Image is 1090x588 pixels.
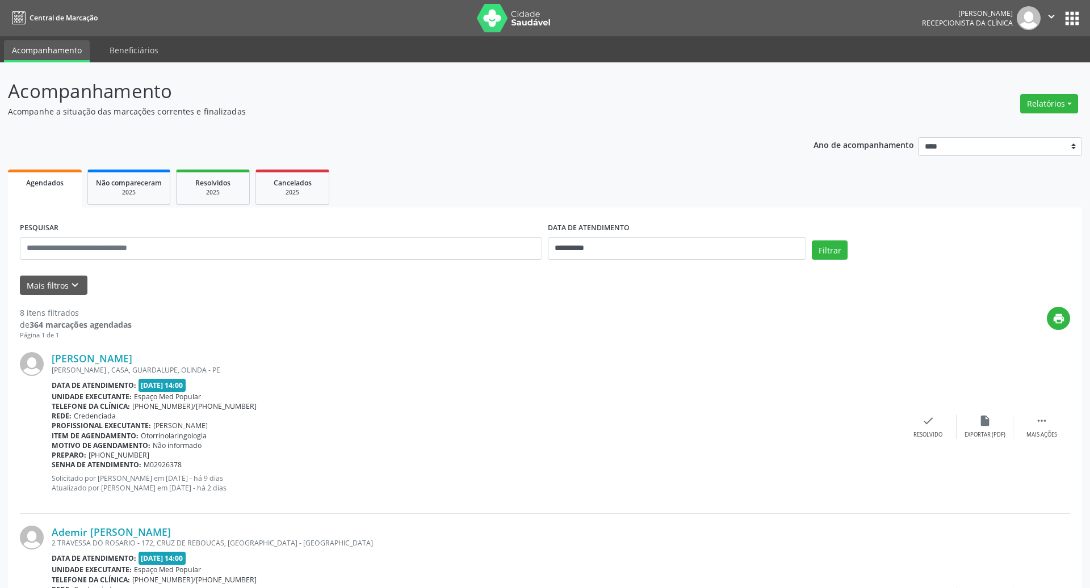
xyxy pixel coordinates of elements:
[69,279,81,291] i: keyboard_arrow_down
[195,178,230,188] span: Resolvidos
[134,565,201,574] span: Espaço Med Popular
[52,538,900,548] div: 2 TRAVESSA DO ROSARIO - 172, CRUZ DE REBOUCAS, [GEOGRAPHIC_DATA] - [GEOGRAPHIC_DATA]
[264,188,321,197] div: 2025
[52,553,136,563] b: Data de atendimento:
[139,379,186,392] span: [DATE] 14:00
[52,392,132,401] b: Unidade executante:
[141,431,207,441] span: Otorrinolaringologia
[96,188,162,197] div: 2025
[922,414,934,427] i: check
[20,319,132,331] div: de
[89,450,149,460] span: [PHONE_NUMBER]
[1017,6,1041,30] img: img
[52,575,130,585] b: Telefone da clínica:
[52,431,139,441] b: Item de agendamento:
[52,526,171,538] a: Ademir [PERSON_NAME]
[8,77,760,105] p: Acompanhamento
[26,178,64,188] span: Agendados
[20,352,44,376] img: img
[4,40,90,62] a: Acompanhamento
[1020,94,1078,113] button: Relatórios
[274,178,312,188] span: Cancelados
[979,414,991,427] i: insert_drive_file
[1047,307,1070,330] button: print
[20,307,132,319] div: 8 itens filtrados
[30,13,98,23] span: Central de Marcação
[52,411,72,421] b: Rede:
[185,188,241,197] div: 2025
[52,401,130,411] b: Telefone da clínica:
[20,219,58,237] label: PESQUISAR
[814,137,914,151] p: Ano de acompanhamento
[1041,6,1062,30] button: 
[102,40,166,60] a: Beneficiários
[965,431,1005,439] div: Exportar (PDF)
[922,18,1013,28] span: Recepcionista da clínica
[134,392,201,401] span: Espaço Med Popular
[8,9,98,27] a: Central de Marcação
[1062,9,1082,28] button: apps
[96,178,162,188] span: Não compareceram
[52,460,141,469] b: Senha de atendimento:
[1053,312,1065,325] i: print
[153,441,202,450] span: Não informado
[20,331,132,340] div: Página 1 de 1
[52,352,132,365] a: [PERSON_NAME]
[20,276,87,295] button: Mais filtroskeyboard_arrow_down
[1035,414,1048,427] i: 
[52,450,86,460] b: Preparo:
[74,411,116,421] span: Credenciada
[132,401,257,411] span: [PHONE_NUMBER]/[PHONE_NUMBER]
[52,365,900,375] div: [PERSON_NAME] , CASA, GUARDALUPE, OLINDA - PE
[52,441,150,450] b: Motivo de agendamento:
[52,565,132,574] b: Unidade executante:
[913,431,942,439] div: Resolvido
[52,473,900,493] p: Solicitado por [PERSON_NAME] em [DATE] - há 9 dias Atualizado por [PERSON_NAME] em [DATE] - há 2 ...
[922,9,1013,18] div: [PERSON_NAME]
[20,526,44,549] img: img
[139,552,186,565] span: [DATE] 14:00
[52,380,136,390] b: Data de atendimento:
[1026,431,1057,439] div: Mais ações
[812,240,848,260] button: Filtrar
[132,575,257,585] span: [PHONE_NUMBER]/[PHONE_NUMBER]
[30,319,132,330] strong: 364 marcações agendadas
[52,421,151,430] b: Profissional executante:
[144,460,182,469] span: M02926378
[1045,10,1058,23] i: 
[8,105,760,117] p: Acompanhe a situação das marcações correntes e finalizadas
[153,421,208,430] span: [PERSON_NAME]
[548,219,630,237] label: DATA DE ATENDIMENTO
